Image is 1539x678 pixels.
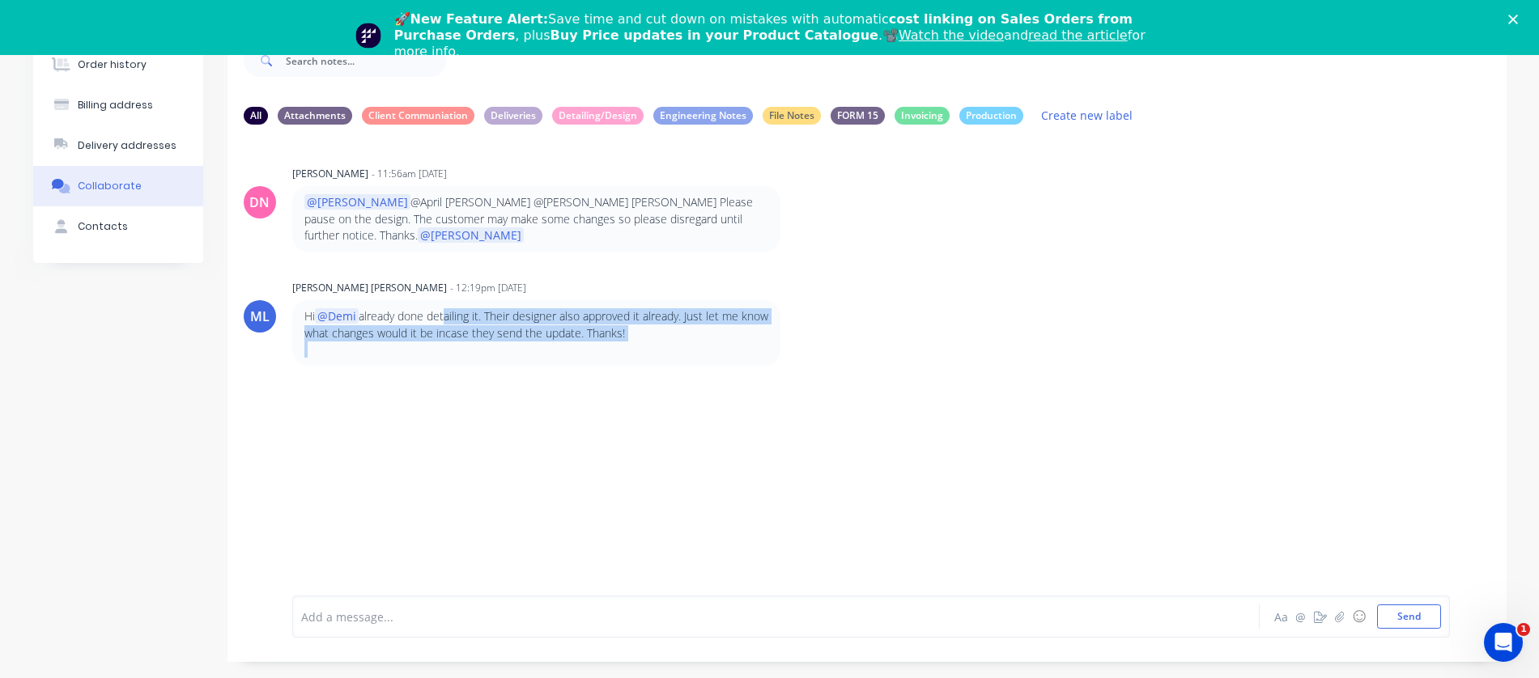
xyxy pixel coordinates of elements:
[78,98,153,112] div: Billing address
[1033,104,1141,126] button: Create new label
[78,57,147,72] div: Order history
[410,11,549,27] b: New Feature Alert:
[355,23,381,49] img: Profile image for Team
[33,44,203,85] button: Order history
[286,44,446,77] input: Search notes...
[899,28,1004,43] a: Watch the video
[78,179,142,193] div: Collaborate
[1272,607,1291,626] button: Aa
[292,167,368,181] div: [PERSON_NAME]
[278,107,352,125] div: Attachments
[763,107,821,125] div: File Notes
[1484,623,1523,662] iframe: Intercom live chat
[1377,604,1441,629] button: Send
[551,28,878,43] b: Buy Price updates in your Product Catalogue
[653,107,753,125] div: Engineering Notes
[1508,15,1524,24] div: Close
[1350,607,1369,626] button: ☺
[372,167,447,181] div: - 11:56am [DATE]
[304,194,768,244] p: @April [PERSON_NAME] @[PERSON_NAME] [PERSON_NAME] Please pause on the design. The customer may ma...
[250,307,270,326] div: ML
[831,107,885,125] div: FORM 15
[450,281,526,295] div: - 12:19pm [DATE]
[362,107,474,125] div: Client Communiation
[78,219,128,234] div: Contacts
[959,107,1023,125] div: Production
[1517,623,1530,636] span: 1
[78,138,176,153] div: Delivery addresses
[33,85,203,125] button: Billing address
[33,125,203,166] button: Delivery addresses
[418,227,524,243] span: @[PERSON_NAME]
[394,11,1159,60] div: 🚀 Save time and cut down on mistakes with automatic , plus .📽️ and for more info.
[244,107,268,125] div: All
[292,281,447,295] div: [PERSON_NAME] [PERSON_NAME]
[895,107,950,125] div: Invoicing
[304,308,768,341] p: Hi already done detailing it. Their designer also approved it already. Just let me know what chan...
[304,194,410,210] span: @[PERSON_NAME]
[484,107,542,125] div: Deliveries
[394,11,1133,43] b: cost linking on Sales Orders from Purchase Orders
[552,107,644,125] div: Detailing/Design
[33,166,203,206] button: Collaborate
[1028,28,1128,43] a: read the article
[315,308,359,324] span: @Demi
[1291,607,1311,626] button: @
[249,193,270,212] div: DN
[33,206,203,247] button: Contacts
